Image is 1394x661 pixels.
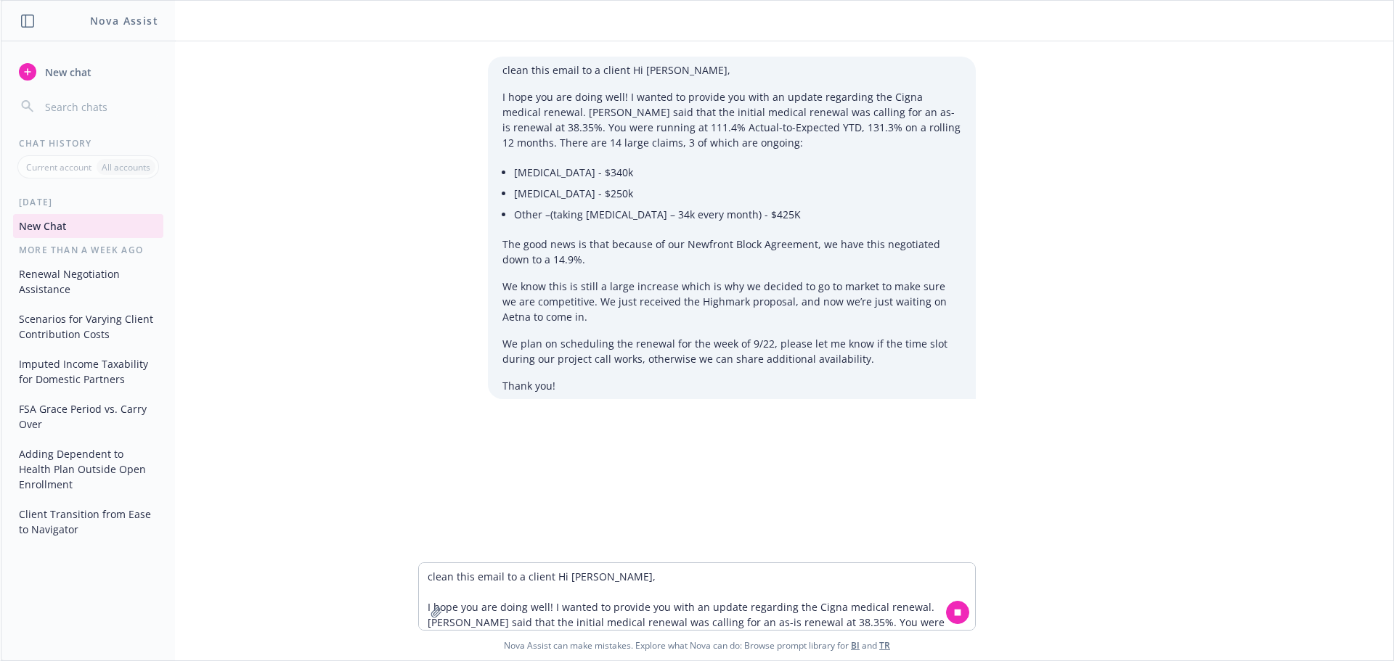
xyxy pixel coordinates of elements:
[514,183,961,204] li: [MEDICAL_DATA] - $250k
[502,378,961,393] p: Thank you!
[514,204,961,225] li: Other –(taking [MEDICAL_DATA] – 34k every month) - $425K
[42,97,158,117] input: Search chats
[42,65,91,80] span: New chat
[502,89,961,150] p: I hope you are doing well! I wanted to provide you with an update regarding the Cigna medical ren...
[502,62,961,78] p: clean this email to a client Hi [PERSON_NAME],
[502,237,961,267] p: The good news is that because of our Newfront Block Agreement, we have this negotiated down to a ...
[13,397,163,436] button: FSA Grace Period vs. Carry Over
[13,352,163,391] button: Imputed Income Taxability for Domestic Partners
[13,214,163,238] button: New Chat
[90,13,158,28] h1: Nova Assist
[13,442,163,496] button: Adding Dependent to Health Plan Outside Open Enrollment
[13,502,163,541] button: Client Transition from Ease to Navigator
[7,631,1387,660] span: Nova Assist can make mistakes. Explore what Nova can do: Browse prompt library for and
[1,196,175,208] div: [DATE]
[851,639,860,652] a: BI
[26,161,91,173] p: Current account
[1,137,175,149] div: Chat History
[514,162,961,183] li: [MEDICAL_DATA] - $340k
[879,639,890,652] a: TR
[102,161,150,173] p: All accounts
[502,279,961,324] p: We know this is still a large increase which is why we decided to go to market to make sure we ar...
[13,59,163,85] button: New chat
[13,262,163,301] button: Renewal Negotiation Assistance
[502,336,961,366] p: We plan on scheduling the renewal for the week of 9/22, please let me know if the time slot durin...
[13,307,163,346] button: Scenarios for Varying Client Contribution Costs
[1,244,175,256] div: More than a week ago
